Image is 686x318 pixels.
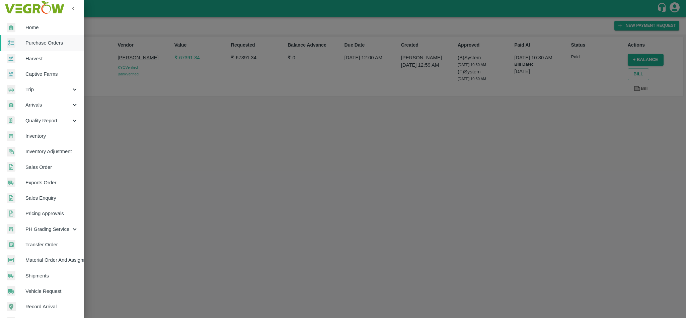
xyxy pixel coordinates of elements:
span: Arrivals [25,101,71,109]
span: Sales Enquiry [25,194,78,202]
img: whArrival [7,23,15,33]
span: Trip [25,86,71,93]
img: harvest [7,54,15,64]
img: delivery [7,85,15,94]
span: Purchase Orders [25,39,78,47]
img: whArrival [7,100,15,110]
img: whTransfer [7,240,15,250]
img: shipments [7,271,15,280]
span: Sales Order [25,164,78,171]
img: vehicle [7,286,15,296]
span: Exports Order [25,179,78,186]
img: sales [7,193,15,203]
img: reciept [7,38,15,48]
span: Home [25,24,78,31]
span: Pricing Approvals [25,210,78,217]
span: Material Order And Assignment [25,256,78,264]
span: Record Arrival [25,303,78,310]
img: recordArrival [7,302,16,311]
span: Shipments [25,272,78,279]
img: whTracker [7,224,15,234]
span: Quality Report [25,117,71,124]
span: PH Grading Service [25,226,71,233]
span: Transfer Order [25,241,78,248]
span: Inventory [25,132,78,140]
img: harvest [7,69,15,79]
img: inventory [7,147,15,156]
span: Inventory Adjustment [25,148,78,155]
span: Captive Farms [25,70,78,78]
img: shipments [7,178,15,187]
img: sales [7,209,15,218]
img: sales [7,162,15,172]
span: Harvest [25,55,78,62]
img: centralMaterial [7,255,15,265]
span: Vehicle Request [25,288,78,295]
img: whInventory [7,131,15,141]
img: qualityReport [7,116,15,125]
